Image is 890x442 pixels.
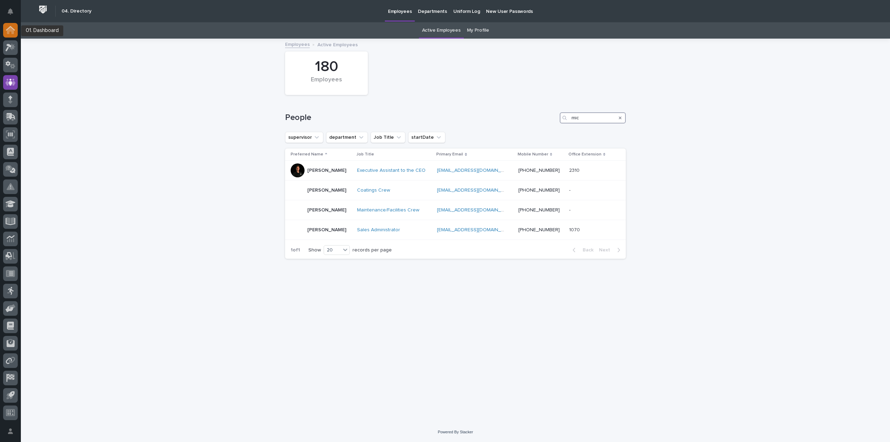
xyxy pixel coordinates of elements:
a: [PHONE_NUMBER] [518,227,560,232]
div: Employees [297,76,356,91]
a: [EMAIL_ADDRESS][DOMAIN_NAME] [437,227,516,232]
h1: People [285,113,557,123]
div: 180 [297,58,356,75]
a: [EMAIL_ADDRESS][DOMAIN_NAME] [437,208,516,212]
p: [PERSON_NAME] [307,207,346,213]
p: - [569,206,572,213]
a: Executive Assistant to the CEO [357,168,426,174]
a: [EMAIL_ADDRESS][DOMAIN_NAME] [437,168,516,173]
p: Active Employees [317,40,358,48]
tr: [PERSON_NAME]Coatings Crew [EMAIL_ADDRESS][DOMAIN_NAME] [PHONE_NUMBER]-- [285,180,626,200]
p: records per page [353,247,392,253]
p: Job Title [356,151,374,158]
button: Job Title [371,132,405,143]
p: 1070 [569,226,581,233]
a: Sales Administrator [357,227,400,233]
h2: 04. Directory [62,8,91,14]
p: [PERSON_NAME] [307,227,346,233]
p: Preferred Name [291,151,323,158]
input: Search [560,112,626,123]
tr: [PERSON_NAME]Maintenance/Facilities Crew [EMAIL_ADDRESS][DOMAIN_NAME] [PHONE_NUMBER]-- [285,200,626,220]
span: Next [599,248,614,252]
a: [EMAIL_ADDRESS][DOMAIN_NAME] [437,188,516,193]
p: 2310 [569,166,581,174]
p: [PERSON_NAME] [307,187,346,193]
p: Mobile Number [518,151,548,158]
img: Workspace Logo [37,3,49,16]
p: Office Extension [568,151,601,158]
p: Show [308,247,321,253]
a: Powered By Stacker [438,430,473,434]
a: Maintenance/Facilities Crew [357,207,419,213]
button: Next [596,247,626,253]
tr: [PERSON_NAME]Sales Administrator [EMAIL_ADDRESS][DOMAIN_NAME] [PHONE_NUMBER]10701070 [285,220,626,240]
p: 1 of 1 [285,242,306,259]
a: Coatings Crew [357,187,390,193]
button: supervisor [285,132,323,143]
a: [PHONE_NUMBER] [518,188,560,193]
div: Notifications [9,8,18,19]
span: Back [578,248,593,252]
a: [PHONE_NUMBER] [518,168,560,173]
p: [PERSON_NAME] [307,168,346,174]
tr: [PERSON_NAME]Executive Assistant to the CEO [EMAIL_ADDRESS][DOMAIN_NAME] [PHONE_NUMBER]23102310 [285,161,626,180]
a: [PHONE_NUMBER] [518,208,560,212]
p: Primary Email [436,151,463,158]
button: startDate [408,132,445,143]
p: - [569,186,572,193]
div: 20 [324,247,341,254]
a: My Profile [467,22,489,39]
button: Notifications [3,4,18,19]
button: department [326,132,368,143]
button: Back [567,247,596,253]
a: Employees [285,40,310,48]
a: Active Employees [422,22,461,39]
